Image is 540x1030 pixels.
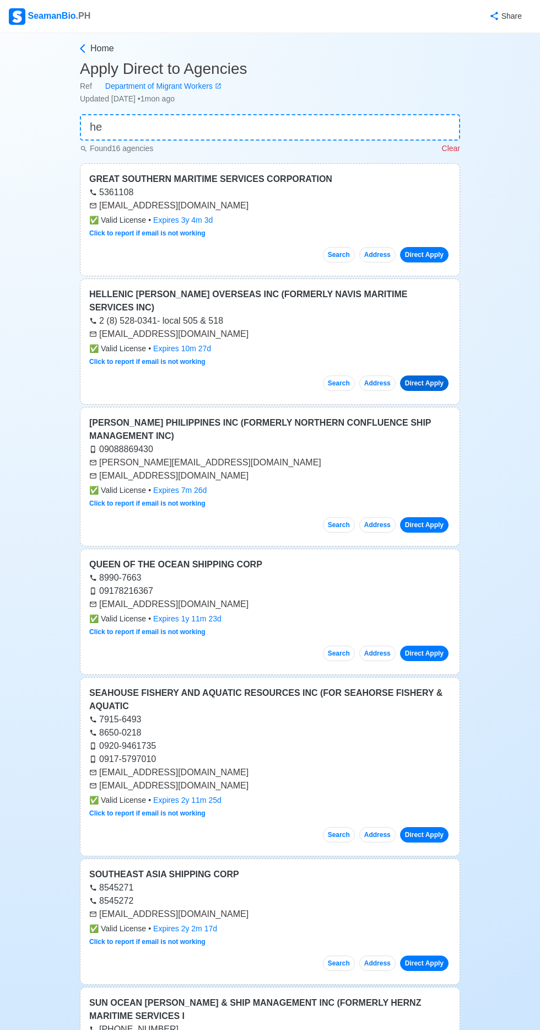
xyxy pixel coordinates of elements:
[89,288,451,314] div: HELLENIC [PERSON_NAME] OVERSEAS INC (FORMERLY NAVIS MARITIME SERVICES INC)
[89,486,99,495] span: check
[89,923,146,935] span: Valid License
[9,8,90,25] div: SeamanBio
[89,938,206,946] a: Click to report if email is not working
[153,613,222,625] div: Expires 1y 11m 23d
[153,485,207,496] div: Expires 7m 26d
[89,924,99,933] span: check
[89,229,206,237] a: Click to report if email is not working
[89,613,451,625] div: •
[89,614,99,623] span: check
[76,11,91,20] span: .PH
[89,343,146,355] span: Valid License
[400,827,449,843] a: Direct Apply
[89,598,451,611] div: [EMAIL_ADDRESS][DOMAIN_NAME]
[89,444,153,454] a: 09088869430
[89,686,451,713] div: SEAHOUSE FISHERY AND AQUATIC RESOURCES INC (FOR SEAHORSE FISHERY & AQUATIC
[323,646,355,661] button: Search
[400,247,449,262] a: Direct Apply
[90,42,114,55] span: Home
[92,81,215,92] div: Department of Migrant Workers
[359,375,396,391] button: Address
[89,358,206,366] a: Click to report if email is not working
[80,143,153,154] p: Found 16 agencies
[89,500,206,507] a: Click to report if email is not working
[89,456,451,469] div: [PERSON_NAME][EMAIL_ADDRESS][DOMAIN_NAME]
[89,187,133,197] a: 5361108
[89,485,451,496] div: •
[89,469,451,482] div: [EMAIL_ADDRESS][DOMAIN_NAME]
[89,996,451,1023] div: SUN OCEAN [PERSON_NAME] & SHIP MANAGEMENT INC (FORMERLY HERNZ MARITIME SERVICES I
[89,795,451,806] div: •
[89,868,451,881] div: SOUTHEAST ASIA SHIPPING CORP
[359,517,396,533] button: Address
[153,343,211,355] div: Expires 10m 27d
[323,827,355,843] button: Search
[89,173,451,186] div: GREAT SOUTHERN MARITIME SERVICES CORPORATION
[442,143,460,154] p: Clear
[89,343,451,355] div: •
[153,214,213,226] div: Expires 3y 4m 3d
[89,741,156,750] a: 0920-9461735
[359,956,396,971] button: Address
[478,6,531,27] button: Share
[89,613,146,625] span: Valid License
[89,628,206,636] a: Click to report if email is not working
[323,956,355,971] button: Search
[89,908,451,921] div: [EMAIL_ADDRESS][DOMAIN_NAME]
[89,896,133,905] a: 8545272
[89,214,146,226] span: Valid License
[89,809,206,817] a: Click to report if email is not working
[89,416,451,443] div: [PERSON_NAME] PHILIPPINES INC (FORMERLY NORTHERN CONFLUENCE SHIP MANAGEMENT INC)
[80,60,460,78] h3: Apply Direct to Agencies
[80,114,460,141] input: 👉 Quick Search
[89,344,99,353] span: check
[400,517,449,533] a: Direct Apply
[153,923,217,935] div: Expires 2y 2m 17d
[89,766,451,779] div: [EMAIL_ADDRESS][DOMAIN_NAME]
[359,646,396,661] button: Address
[153,795,222,806] div: Expires 2y 11m 25d
[323,517,355,533] button: Search
[9,8,25,25] img: Logo
[89,754,156,764] a: 0917-5797010
[89,779,451,792] div: [EMAIL_ADDRESS][DOMAIN_NAME]
[89,923,451,935] div: •
[89,728,142,737] a: 8650-0218
[89,485,146,496] span: Valid License
[400,375,449,391] a: Direct Apply
[89,715,142,724] a: 7915-6493
[89,883,133,892] a: 8545271
[89,558,451,571] div: QUEEN OF THE OCEAN SHIPPING CORP
[80,81,460,92] div: Ref
[359,247,396,262] button: Address
[89,795,146,806] span: Valid License
[323,375,355,391] button: Search
[323,247,355,262] button: Search
[89,796,99,804] span: check
[89,328,451,341] div: [EMAIL_ADDRESS][DOMAIN_NAME]
[400,646,449,661] a: Direct Apply
[80,94,175,103] span: Updated [DATE] • 1mon ago
[89,216,99,224] span: check
[89,586,153,596] a: 09178216367
[89,214,451,226] div: •
[400,956,449,971] a: Direct Apply
[77,42,460,55] a: Home
[89,316,223,325] a: 2 (8) 528-0341- local 505 & 518
[92,81,222,92] a: Department of Migrant Workers
[359,827,396,843] button: Address
[89,573,142,582] a: 8990-7663
[89,199,451,212] div: [EMAIL_ADDRESS][DOMAIN_NAME]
